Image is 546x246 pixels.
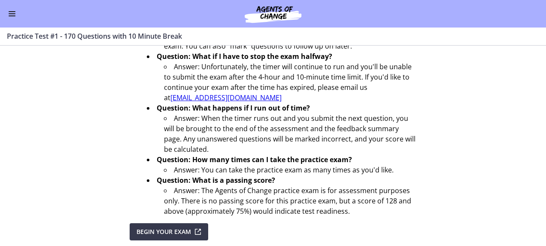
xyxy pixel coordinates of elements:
[157,52,332,61] strong: Question: What if I have to stop the exam halfway?
[157,155,352,164] strong: Question: How many times can I take the practice exam?
[221,3,325,24] img: Agents of Change Social Work Test Prep
[164,113,416,154] li: Answer: When the timer runs out and you submit the next question, you will be brought to the end ...
[164,61,416,103] li: Answer: Unfortunately, the timer will continue to run and you'll be unable to submit the exam aft...
[164,185,416,216] li: Answer: The Agents of Change practice exam is for assessment purposes only. There is no passing s...
[130,223,208,240] button: Begin Your Exam
[170,93,282,102] a: [EMAIL_ADDRESS][DOMAIN_NAME]
[7,31,529,41] h3: Practice Test #1 - 170 Questions with 10 Minute Break
[157,103,310,113] strong: Question: What happens if I run out of time?
[164,165,416,175] li: Answer: You can take the practice exam as many times as you'd like.
[136,227,191,237] span: Begin Your Exam
[157,175,275,185] strong: Question: What is a passing score?
[7,9,17,19] button: Enable menu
